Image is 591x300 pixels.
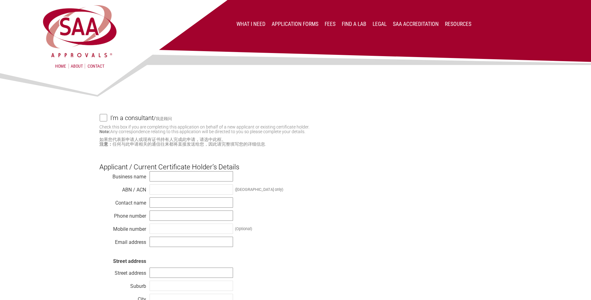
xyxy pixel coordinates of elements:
[113,258,146,264] strong: Street address
[235,226,252,231] div: (Optional)
[99,172,146,178] div: Business name
[99,225,146,231] div: Mobile number
[41,4,118,59] img: SAA Approvals
[445,21,471,27] a: Resources
[55,64,66,69] a: Home
[236,21,265,27] a: What I Need
[99,269,146,275] div: Street address
[99,129,110,134] strong: Note:
[88,64,104,69] a: Contact
[325,21,336,27] a: Fees
[99,185,146,191] div: ABN / ACN
[99,137,492,147] small: 如果您代表新申请人或现有证书持有人完成此申请，请选中此框。 任何与此申请相关的通信往来都将直接发送给您，因此请完整填写您的详细信息.
[373,21,387,27] a: Legal
[99,282,146,288] div: Suburb
[99,198,146,205] div: Contact name
[99,124,309,134] small: Check this box if you are completing this application on behalf of a new applicant or existing ce...
[99,211,146,218] div: Phone number
[110,114,492,122] label: /
[99,142,112,147] strong: 注意：
[393,21,439,27] a: SAA Accreditation
[272,21,318,27] a: Application Forms
[69,64,85,69] a: About
[110,111,154,125] h4: I'm a consultant
[235,187,283,192] div: ([GEOGRAPHIC_DATA] only)
[99,152,492,171] h3: Applicant / Current Certificate Holder’s Details
[156,116,172,121] small: 我是顾问
[342,21,366,27] a: Find a lab
[99,238,146,244] div: Email address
